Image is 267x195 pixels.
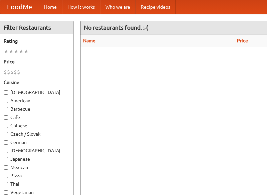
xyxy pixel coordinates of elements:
li: $ [17,68,20,76]
label: Czech / Slovak [4,131,70,137]
a: Name [83,38,95,43]
input: Chinese [4,124,8,128]
input: Thai [4,182,8,186]
label: [DEMOGRAPHIC_DATA] [4,147,70,154]
label: Chinese [4,122,70,129]
input: [DEMOGRAPHIC_DATA] [4,90,8,95]
ng-pluralize: No restaurants found. :-( [84,24,148,31]
h4: Filter Restaurants [0,21,73,34]
li: ★ [24,48,29,55]
input: German [4,140,8,145]
input: Cafe [4,115,8,120]
input: [DEMOGRAPHIC_DATA] [4,149,8,153]
input: Pizza [4,174,8,178]
h5: Price [4,58,70,65]
input: Barbecue [4,107,8,111]
li: $ [10,68,14,76]
input: Czech / Slovak [4,132,8,136]
a: Who we are [100,0,136,14]
li: ★ [9,48,14,55]
label: [DEMOGRAPHIC_DATA] [4,89,70,96]
label: Barbecue [4,106,70,112]
a: How it works [62,0,100,14]
li: ★ [14,48,19,55]
a: Price [237,38,248,43]
a: Home [39,0,62,14]
h5: Rating [4,38,70,44]
label: Mexican [4,164,70,171]
li: ★ [4,48,9,55]
h5: Cuisine [4,79,70,86]
label: Thai [4,181,70,187]
input: Mexican [4,165,8,170]
input: Japanese [4,157,8,161]
a: Recipe videos [136,0,176,14]
li: $ [7,68,10,76]
input: American [4,99,8,103]
input: Vegetarian [4,190,8,195]
label: Pizza [4,172,70,179]
li: $ [14,68,17,76]
label: German [4,139,70,146]
a: FoodMe [0,0,39,14]
li: $ [4,68,7,76]
label: Cafe [4,114,70,121]
label: Japanese [4,156,70,162]
li: ★ [19,48,24,55]
label: American [4,97,70,104]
